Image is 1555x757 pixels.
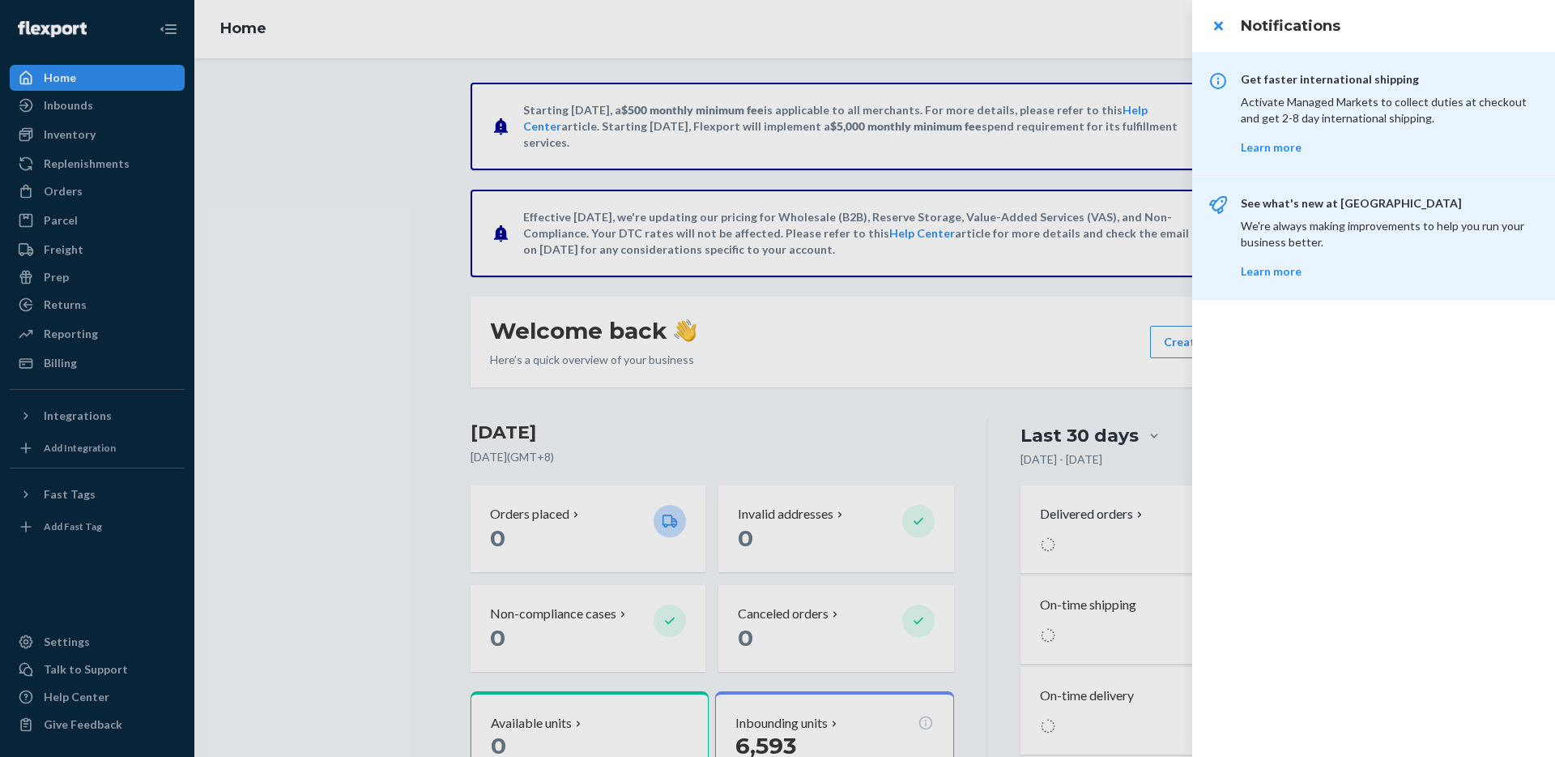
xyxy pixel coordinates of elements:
p: See what's new at [GEOGRAPHIC_DATA] [1241,195,1536,212]
a: Learn more [1241,140,1302,154]
p: Activate Managed Markets to collect duties at checkout and get 2-8 day international shipping. [1241,94,1536,126]
p: We're always making improvements to help you run your business better. [1241,218,1536,250]
a: Learn more [1241,264,1302,278]
button: close [1202,10,1234,42]
h3: Notifications [1241,15,1536,36]
p: Get faster international shipping [1241,71,1536,88]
